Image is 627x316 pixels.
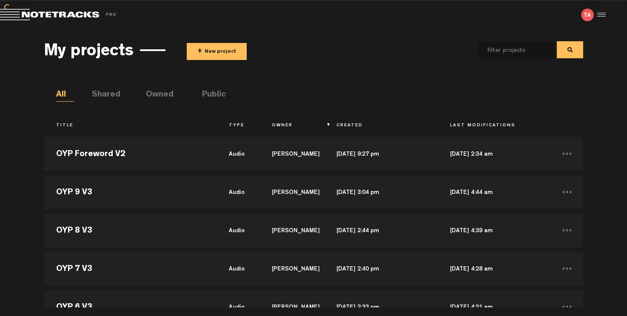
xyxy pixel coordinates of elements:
td: audio [217,211,259,250]
td: OYP 7 V3 [44,250,217,288]
td: [DATE] 4:39 am [438,211,551,250]
td: ... [551,135,583,173]
th: Type [217,119,259,133]
h3: My projects [44,43,134,62]
button: +New project [187,43,247,60]
td: [DATE] 9:27 pm [324,135,437,173]
li: Public [202,89,220,102]
input: filter projects [479,42,541,60]
th: Owner [259,119,324,133]
th: Last Modifications [438,119,551,133]
td: [DATE] 2:34 am [438,135,551,173]
th: Title [44,119,217,133]
li: Shared [92,89,110,102]
td: [PERSON_NAME] [259,135,324,173]
td: ... [551,173,583,211]
span: + [197,47,202,57]
td: [PERSON_NAME] [259,173,324,211]
td: [DATE] 2:40 pm [324,250,437,288]
th: Created [324,119,437,133]
td: [DATE] 3:04 pm [324,173,437,211]
td: ... [551,250,583,288]
td: OYP Foreword V2 [44,135,217,173]
li: Owned [146,89,164,102]
td: [DATE] 2:44 pm [324,211,437,250]
td: audio [217,135,259,173]
li: All [56,89,74,102]
td: audio [217,250,259,288]
td: [PERSON_NAME] [259,211,324,250]
td: [DATE] 4:28 am [438,250,551,288]
td: OYP 9 V3 [44,173,217,211]
td: [DATE] 4:44 am [438,173,551,211]
td: ... [551,211,583,250]
td: OYP 8 V3 [44,211,217,250]
td: [PERSON_NAME] [259,250,324,288]
td: audio [217,173,259,211]
img: letters [581,9,594,21]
